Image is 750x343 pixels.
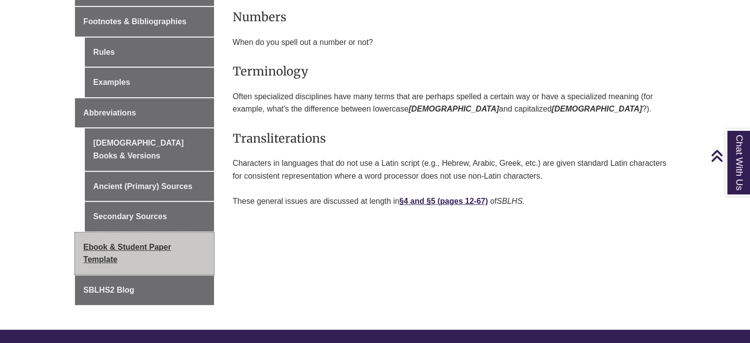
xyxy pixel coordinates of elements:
[499,105,552,113] span: and capitalized
[233,92,653,114] span: Often specialized disciplines have many terms that are perhaps spelled a certain way or have a sp...
[233,64,308,79] span: Terminology
[85,38,214,67] a: Rules
[83,109,136,117] span: Abbreviations
[83,243,171,264] span: Ebook & Student Paper Template
[233,38,373,46] span: When do you spell out a number or not?
[711,149,748,162] a: Back to Top
[642,105,651,113] span: ?).
[75,98,214,128] a: Abbreviations
[233,9,286,25] span: Numbers
[497,197,525,205] em: SBLHS.
[233,159,667,180] span: Characters in languages that do not use a Latin script (e.g., Hebrew, Arabic, Greek, etc.) are gi...
[85,172,214,201] a: Ancient (Primary) Sources
[85,68,214,97] a: Examples
[85,202,214,231] a: Secondary Sources
[85,128,214,170] a: [DEMOGRAPHIC_DATA] Books & Versions
[83,286,134,294] span: SBLHS2 Blog
[233,191,671,212] p: These general issues are discussed at length in
[75,232,214,274] a: Ebook & Student Paper Template
[233,131,326,146] span: Transliterations
[552,105,642,113] em: [DEMOGRAPHIC_DATA]
[399,197,440,205] a: §4 and §5 (
[75,275,214,305] a: SBLHS2 Blog
[490,197,497,205] span: of
[440,197,488,205] a: pages 12-67)
[83,17,186,26] span: Footnotes & Bibliographies
[409,105,499,113] em: [DEMOGRAPHIC_DATA]
[75,7,214,37] a: Footnotes & Bibliographies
